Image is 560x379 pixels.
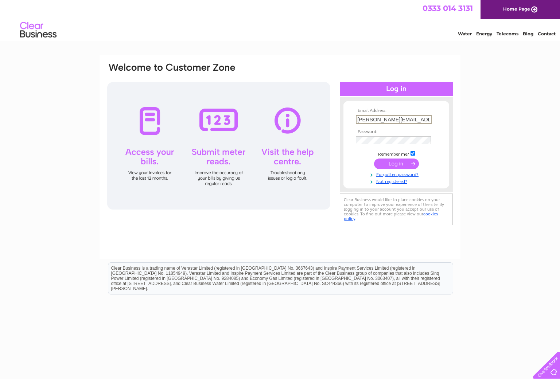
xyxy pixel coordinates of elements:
[523,31,533,36] a: Blog
[354,108,439,113] th: Email Address:
[108,4,453,35] div: Clear Business is a trading name of Verastar Limited (registered in [GEOGRAPHIC_DATA] No. 3667643...
[340,194,453,225] div: Clear Business would like to place cookies on your computer to improve your experience of the sit...
[354,150,439,157] td: Remember me?
[538,31,556,36] a: Contact
[476,31,492,36] a: Energy
[356,177,439,184] a: Not registered?
[497,31,518,36] a: Telecoms
[458,31,472,36] a: Water
[374,159,419,169] input: Submit
[20,19,57,41] img: logo.png
[354,129,439,134] th: Password:
[423,4,473,13] a: 0333 014 3131
[356,171,439,177] a: Forgotten password?
[344,211,438,221] a: cookies policy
